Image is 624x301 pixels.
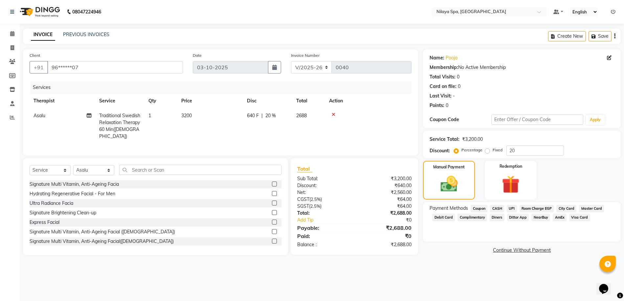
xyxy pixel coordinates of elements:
[72,3,101,21] b: 08047224946
[354,241,416,248] div: ₹2,688.00
[430,54,444,61] div: Name:
[30,228,175,235] div: Signature Multi Vitamin, Anti-Ageing Facial ([DEMOGRAPHIC_DATA])
[365,217,417,224] div: ₹0
[47,61,183,74] input: Search by Name/Mobile/Email/Code
[430,83,457,90] div: Card on file:
[181,113,192,118] span: 3200
[30,209,96,216] div: Signature Brightening Clean-up
[430,116,491,123] div: Coupon Code
[325,94,412,108] th: Action
[354,182,416,189] div: ₹640.00
[30,190,115,197] div: Hydrating Regenerative Facial - For Men
[430,64,614,71] div: No Active Membership
[461,147,482,153] label: Percentage
[292,175,354,182] div: Sub Total:
[433,164,465,170] label: Manual Payment
[457,214,487,221] span: Complimentary
[531,214,550,221] span: NearBuy
[292,203,354,210] div: ( )
[553,214,567,221] span: AmEx
[500,163,522,169] label: Redemption
[30,81,416,94] div: Services
[430,136,459,143] div: Service Total:
[430,93,452,99] div: Last Visit:
[354,224,416,232] div: ₹2,688.00
[596,275,617,294] iframe: chat widget
[30,200,73,207] div: Ultra Radiance Facia
[292,217,365,224] a: Add Tip
[292,210,354,217] div: Total:
[292,241,354,248] div: Balance :
[292,94,325,108] th: Total
[446,54,457,61] a: Pooja
[292,196,354,203] div: ( )
[435,174,463,194] img: _cash.svg
[243,94,292,108] th: Disc
[462,136,483,143] div: ₹3,200.00
[496,173,525,196] img: _gift.svg
[30,219,59,226] div: Express Facial
[446,102,448,109] div: 0
[30,238,174,245] div: Signature Multi Vitamin, Anti-Ageing Facial([DEMOGRAPHIC_DATA])
[589,31,612,41] button: Save
[430,64,458,71] div: Membership:
[354,196,416,203] div: ₹64.00
[430,74,456,80] div: Total Visits:
[261,112,263,119] span: |
[292,182,354,189] div: Discount:
[354,189,416,196] div: ₹2,560.00
[33,113,45,118] span: Asalu
[569,214,590,221] span: Visa Card
[586,115,605,125] button: Apply
[30,94,95,108] th: Therapist
[354,175,416,182] div: ₹3,200.00
[177,94,243,108] th: Price
[520,205,554,212] span: Room Charge EGP
[95,94,145,108] th: Service
[430,102,444,109] div: Points:
[297,165,312,172] span: Total
[424,247,619,254] a: Continue Without Payment
[579,205,604,212] span: Master Card
[292,224,354,232] div: Payable:
[297,196,309,202] span: CGST
[311,197,321,202] span: 2.5%
[556,205,576,212] span: City Card
[297,203,309,209] span: SGST
[119,165,281,175] input: Search or Scan
[490,205,504,212] span: CASH
[430,147,450,154] div: Discount:
[247,112,259,119] span: 640 F
[193,53,202,58] label: Date
[490,214,504,221] span: Diners
[493,147,502,153] label: Fixed
[30,53,40,58] label: Client
[471,205,487,212] span: Coupon
[292,189,354,196] div: Net:
[148,113,151,118] span: 1
[453,93,455,99] div: -
[432,214,455,221] span: Debit Card
[30,181,119,188] div: Signature Multi Vitamin, Anti-Ageing Facia
[354,210,416,217] div: ₹2,688.00
[17,3,62,21] img: logo
[265,112,276,119] span: 20 %
[548,31,586,41] button: Create New
[31,29,55,41] a: INVOICE
[354,232,416,240] div: ₹0
[491,115,584,125] input: Enter Offer / Coupon Code
[507,205,517,212] span: UPI
[354,203,416,210] div: ₹64.00
[292,232,354,240] div: Paid:
[30,61,48,74] button: +91
[291,53,320,58] label: Invoice Number
[296,113,307,118] span: 2688
[63,32,109,37] a: PREVIOUS INVOICES
[507,214,529,221] span: Dittor App
[458,83,460,90] div: 0
[457,74,459,80] div: 0
[430,205,468,212] span: Payment Methods
[310,204,320,209] span: 2.5%
[99,113,140,139] span: Traditional Swedish Relaxation Therapy 60 Min([DEMOGRAPHIC_DATA])
[145,94,177,108] th: Qty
